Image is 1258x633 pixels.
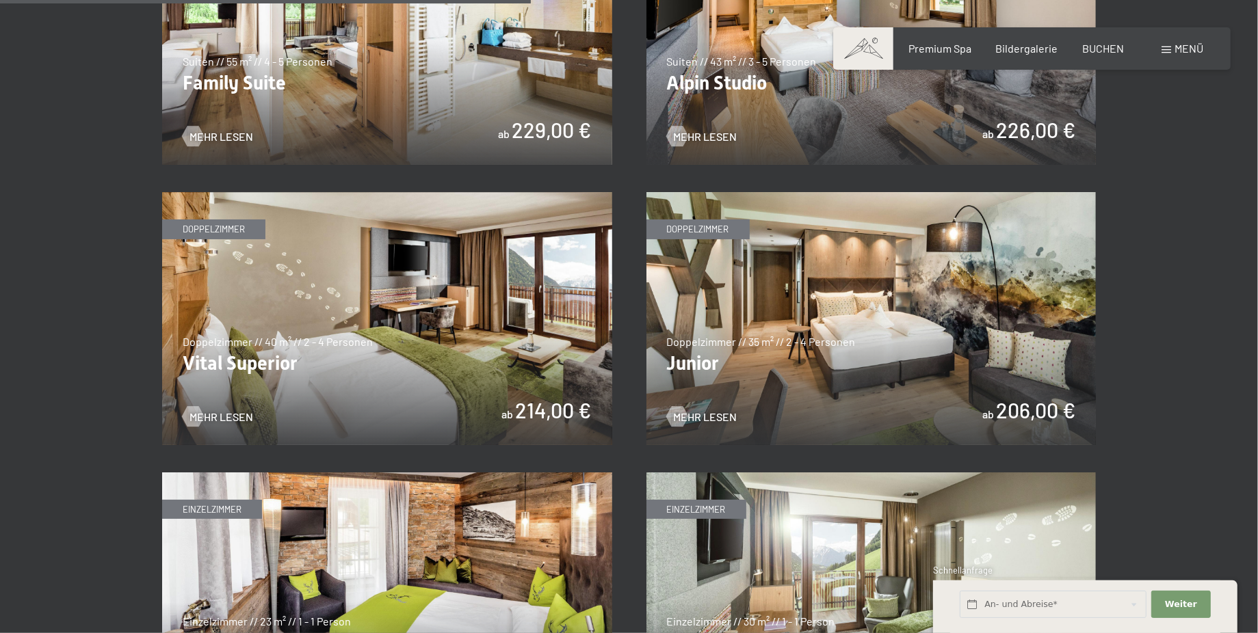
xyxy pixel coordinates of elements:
[646,193,1097,201] a: Junior
[674,409,737,425] span: Mehr Lesen
[1165,598,1197,610] span: Weiter
[189,409,253,425] span: Mehr Lesen
[162,192,612,445] img: Vital Superior
[667,129,737,144] a: Mehr Lesen
[1175,42,1203,55] span: Menü
[646,473,1097,481] a: Single Superior
[674,129,737,144] span: Mehr Lesen
[646,192,1097,445] img: Junior
[933,565,993,576] span: Schnellanfrage
[189,129,253,144] span: Mehr Lesen
[1082,42,1124,55] a: BUCHEN
[1151,591,1210,619] button: Weiter
[667,409,737,425] a: Mehr Lesen
[908,42,971,55] a: Premium Spa
[183,409,253,425] a: Mehr Lesen
[996,42,1058,55] a: Bildergalerie
[183,129,253,144] a: Mehr Lesen
[162,473,612,481] a: Single Alpin
[162,193,612,201] a: Vital Superior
